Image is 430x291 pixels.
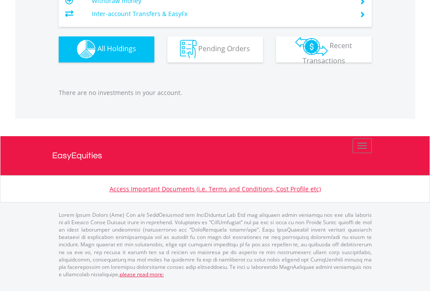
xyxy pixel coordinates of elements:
[180,40,197,59] img: pending_instructions-wht.png
[295,37,328,56] img: transactions-zar-wht.png
[198,44,250,53] span: Pending Orders
[97,44,136,53] span: All Holdings
[59,211,372,278] p: Lorem Ipsum Dolors (Ame) Con a/e SeddOeiusmod tem InciDiduntut Lab Etd mag aliquaen admin veniamq...
[167,36,263,62] button: Pending Orders
[276,36,372,62] button: Recent Transactions
[52,136,378,175] a: EasyEquities
[303,41,353,65] span: Recent Transactions
[110,185,321,193] a: Access Important Documents (i.e. Terms and Conditions, Cost Profile etc)
[59,88,372,97] p: There are no investments in your account.
[59,36,154,62] button: All Holdings
[120,271,164,278] a: please read more:
[77,40,96,59] img: holdings-wht.png
[92,7,349,20] td: Inter-account Transfers & EasyFx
